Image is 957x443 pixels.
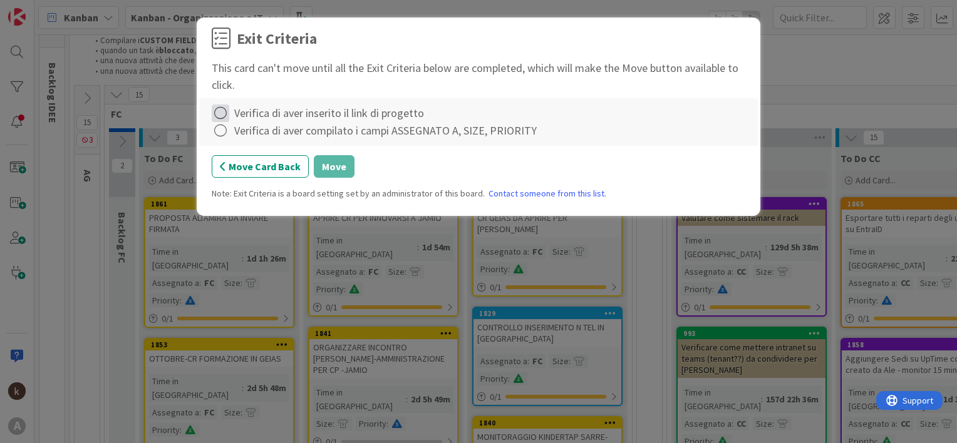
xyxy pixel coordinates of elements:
[314,155,354,178] button: Move
[237,28,317,50] div: Exit Criteria
[212,187,745,200] div: Note: Exit Criteria is a board setting set by an administrator of this board.
[489,187,606,200] a: Contact someone from this list.
[212,59,745,93] div: This card can't move until all the Exit Criteria below are completed, which will make the Move bu...
[26,2,57,17] span: Support
[234,122,537,139] div: Verifica di aver compilato i campi ASSEGNATO A, SIZE, PRIORITY
[212,155,309,178] button: Move Card Back
[234,104,424,121] div: Verifica di aver inserito il link di progetto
